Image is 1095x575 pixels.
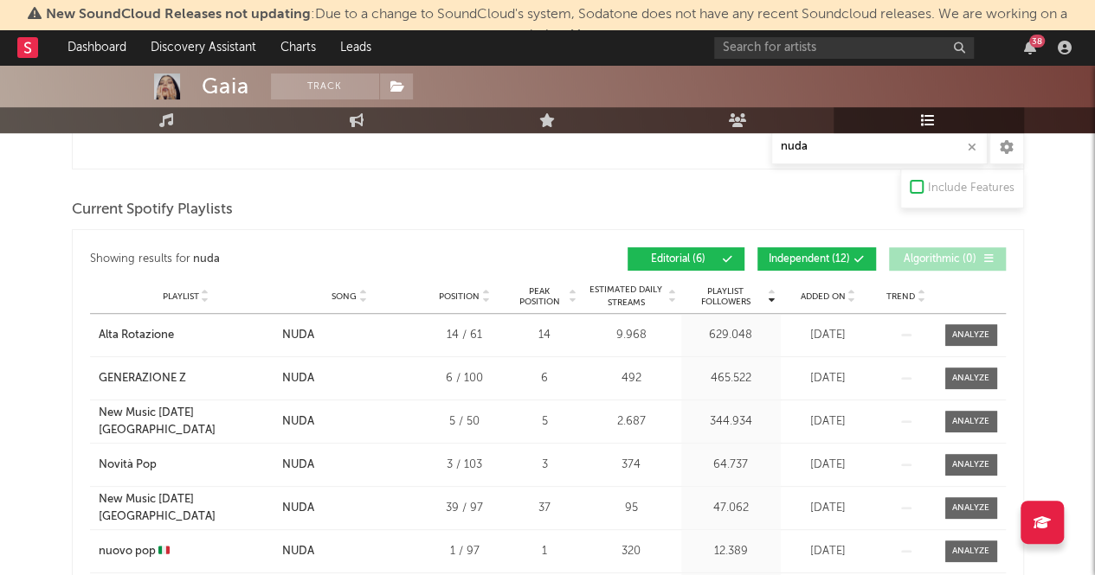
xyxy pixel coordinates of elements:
div: 1 / 97 [426,543,504,560]
a: Novità Pop [99,457,274,474]
div: 47.062 [686,500,776,517]
a: New Music [DATE] [GEOGRAPHIC_DATA] [99,405,274,438]
div: [DATE] [785,370,872,387]
div: NUDA [282,457,314,474]
span: Editorial ( 6 ) [639,254,718,265]
a: Discovery Assistant [138,30,268,65]
div: 320 [586,543,677,560]
a: Alta Rotazione [99,327,274,344]
div: NUDA [282,543,314,560]
button: 38 [1024,41,1036,54]
div: 9.968 [586,327,677,344]
button: Editorial(6) [628,247,744,271]
span: Song [332,291,357,302]
input: Search for artists [714,37,974,59]
div: 492 [586,370,677,387]
div: Novità Pop [99,457,157,474]
div: Include Features [928,178,1014,199]
div: NUDA [282,370,314,387]
div: Alta Rotazione [99,327,174,344]
div: [DATE] [785,457,872,474]
div: 2.687 [586,413,677,431]
a: Charts [268,30,328,65]
div: 14 [512,327,577,344]
div: 12.389 [686,543,776,560]
span: Peak Position [512,286,567,307]
div: nuda [193,249,220,270]
div: 95 [586,500,677,517]
div: [DATE] [785,543,872,560]
input: Search Playlists/Charts [771,130,988,164]
div: [DATE] [785,500,872,517]
div: 5 [512,413,577,431]
div: 39 / 97 [426,500,504,517]
div: 38 [1029,35,1045,48]
span: Position [439,291,480,302]
div: GENERAZIONE Z [99,370,186,387]
div: nuovo pop 🇮🇹 [99,543,170,560]
div: 1 [512,543,577,560]
a: Dashboard [55,30,138,65]
div: 14 / 61 [426,327,504,344]
span: Dismiss [570,29,581,42]
span: Current Spotify Playlists [72,200,233,220]
div: NUDA [282,413,314,431]
div: [DATE] [785,327,872,344]
span: Playlist [163,291,199,302]
div: [DATE] [785,413,872,431]
div: 374 [586,457,677,474]
button: Track [271,73,379,99]
div: NUDA [282,327,314,344]
div: 37 [512,500,577,517]
div: 5 / 50 [426,413,504,431]
span: Playlist Followers [686,286,766,307]
span: Added On [801,291,846,302]
button: Algorithmic(0) [889,247,1006,271]
a: New Music [DATE] [GEOGRAPHIC_DATA] [99,491,274,525]
a: nuovo pop 🇮🇹 [99,543,274,560]
span: New SoundCloud Releases not updating [46,8,311,22]
div: NUDA [282,500,314,517]
div: 3 [512,457,577,474]
a: Leads [328,30,383,65]
div: 344.934 [686,413,776,431]
div: 6 / 100 [426,370,504,387]
a: GENERAZIONE Z [99,370,274,387]
div: 629.048 [686,327,776,344]
div: 6 [512,370,577,387]
div: 465.522 [686,370,776,387]
div: Gaia [202,73,249,99]
span: Algorithmic ( 0 ) [900,254,980,265]
div: 3 / 103 [426,457,504,474]
div: Showing results for [90,247,548,271]
span: : Due to a change to SoundCloud's system, Sodatone does not have any recent Soundcloud releases. ... [46,8,1067,42]
span: Independent ( 12 ) [769,254,850,265]
div: 64.737 [686,457,776,474]
button: Independent(12) [757,247,876,271]
span: Trend [886,291,915,302]
span: Estimated Daily Streams [586,284,667,310]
